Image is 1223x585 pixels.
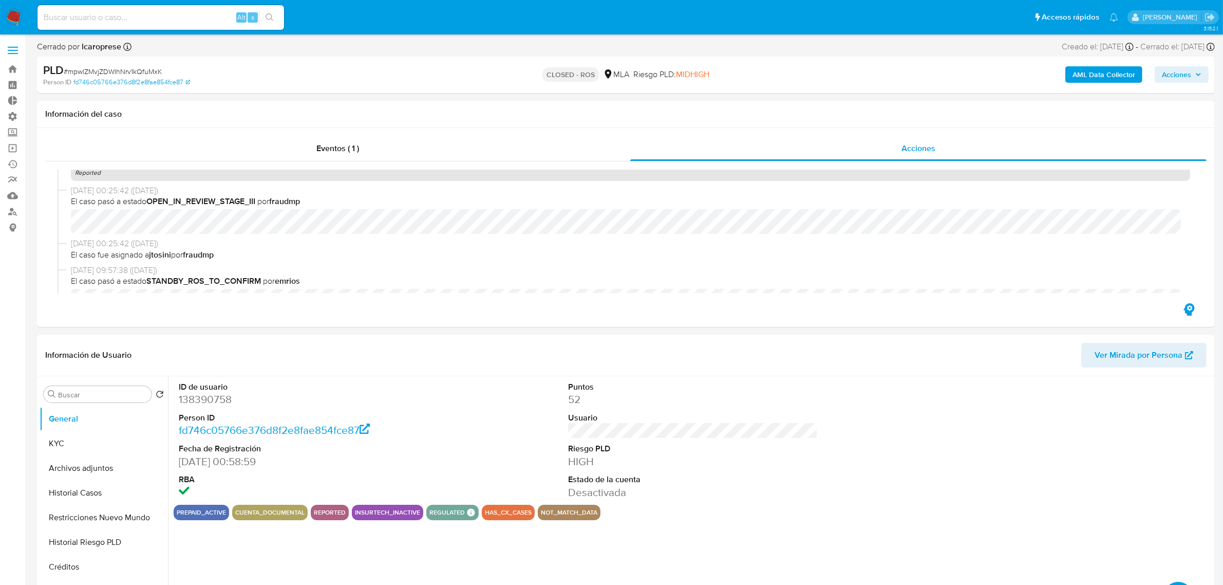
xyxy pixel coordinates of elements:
[1140,41,1215,52] div: Cerrado el: [DATE]
[568,392,818,407] dd: 52
[269,195,300,207] b: fraudmp
[901,142,935,154] span: Acciones
[633,69,709,80] span: Riesgo PLD:
[1062,41,1134,52] div: Creado el: [DATE]
[71,238,1190,249] span: [DATE] 00:25:42 ([DATE])
[1162,66,1191,83] span: Acciones
[429,510,465,515] button: regulated
[58,390,147,399] input: Buscar
[71,265,1190,276] span: [DATE] 09:57:38 ([DATE])
[179,443,428,454] dt: Fecha de Registración
[1155,66,1209,83] button: Acciones
[237,12,246,22] span: Alt
[80,41,121,52] b: lcaroprese
[71,185,1190,196] span: [DATE] 00:25:42 ([DATE])
[355,510,420,515] button: insurtech_inactive
[183,249,214,261] b: fraudmp
[40,431,168,456] button: KYC
[316,142,359,154] span: Eventos ( 1 )
[64,66,162,77] span: # mpwlZMvjZDWIhNrv1kQfuMxK
[45,350,131,360] h1: Información de Usuario
[149,249,171,261] b: jtosini
[75,169,1186,177] p: Reported
[71,196,1190,207] span: El caso pasó a estado por
[40,481,168,505] button: Historial Casos
[40,456,168,481] button: Archivos adjuntos
[40,407,168,431] button: General
[259,10,280,25] button: search-icon
[568,443,818,454] dt: Riesgo PLD
[676,68,709,80] span: MIDHIGH
[1065,66,1142,83] button: AML Data Collector
[485,510,532,515] button: has_cx_cases
[541,510,597,515] button: not_match_data
[156,390,164,401] button: Volver al orden por defecto
[603,69,629,80] div: MLA
[1081,343,1207,368] button: Ver Mirada por Persona
[40,555,168,579] button: Créditos
[146,195,255,207] b: OPEN_IN_REVIEW_STAGE_III
[179,412,428,424] dt: Person ID
[179,454,428,469] dd: [DATE] 00:58:59
[179,423,370,437] a: fd746c05766e376d8f2e8fae854fce87
[37,41,121,52] span: Cerrado por
[568,474,818,485] dt: Estado de la cuenta
[48,390,56,398] button: Buscar
[71,276,1190,287] span: El caso pasó a estado por
[179,381,428,393] dt: ID de usuario
[71,249,1190,261] span: El caso fue asignado a por
[179,474,428,485] dt: RBA
[73,78,190,87] a: fd746c05766e376d8f2e8fae854fce87
[568,485,818,500] dd: Desactivada
[40,530,168,555] button: Historial Riesgo PLD
[43,78,71,87] b: Person ID
[1143,12,1201,22] p: ludmila.lanatti@mercadolibre.com
[314,510,346,515] button: reported
[1136,41,1138,52] span: -
[45,109,1207,119] h1: Información del caso
[1073,66,1135,83] b: AML Data Collector
[1109,13,1118,22] a: Notificaciones
[1095,343,1182,368] span: Ver Mirada por Persona
[43,62,64,78] b: PLD
[1205,12,1215,23] a: Salir
[275,275,300,287] b: emrios
[1042,12,1099,23] span: Accesos rápidos
[146,275,261,287] b: STANDBY_ROS_TO_CONFIRM
[568,381,818,393] dt: Puntos
[177,510,226,515] button: prepaid_active
[235,510,305,515] button: cuenta_documental
[40,505,168,530] button: Restricciones Nuevo Mundo
[179,392,428,407] dd: 138390758
[37,11,284,24] input: Buscar usuario o caso...
[542,67,599,82] p: CLOSED - ROS
[568,454,818,469] dd: HIGH
[568,412,818,424] dt: Usuario
[251,12,254,22] span: s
